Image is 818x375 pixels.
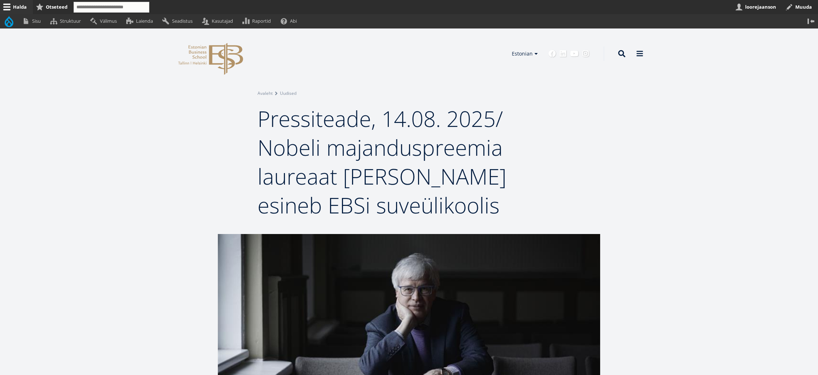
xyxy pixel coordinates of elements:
a: Raportid [239,14,277,28]
a: Facebook [549,50,556,57]
a: Uudised [280,90,296,97]
a: Instagram [582,50,589,57]
a: Seadistus [159,14,199,28]
a: Sisu [19,14,47,28]
a: Youtube [570,50,579,57]
a: Kasutajad [199,14,239,28]
a: Linkedin [559,50,567,57]
a: Struktuur [47,14,87,28]
a: Abi [277,14,303,28]
button: Vertikaalasend [804,14,818,28]
span: Pressiteade, 14.08. 2025/ Nobeli majanduspreemia laureaat [PERSON_NAME] esineb EBSi suveülikoolis [258,104,506,220]
a: Välimus [87,14,123,28]
a: Avaleht [258,90,273,97]
a: Laienda [123,14,159,28]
